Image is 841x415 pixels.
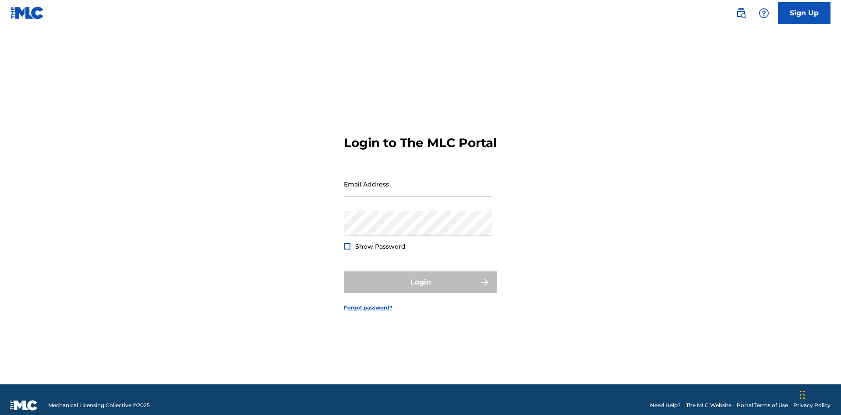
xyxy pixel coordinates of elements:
[736,8,746,18] img: search
[11,7,44,19] img: MLC Logo
[737,401,788,409] a: Portal Terms of Use
[778,2,830,24] a: Sign Up
[355,243,406,250] span: Show Password
[344,135,497,151] h3: Login to The MLC Portal
[344,304,392,312] a: Forgot password?
[732,4,750,22] a: Public Search
[800,382,805,408] div: Drag
[797,373,841,415] iframe: Chat Widget
[793,401,830,409] a: Privacy Policy
[755,4,773,22] div: Help
[48,401,150,409] span: Mechanical Licensing Collective © 2025
[759,8,769,18] img: help
[650,401,681,409] a: Need Help?
[686,401,731,409] a: The MLC Website
[11,400,38,411] img: logo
